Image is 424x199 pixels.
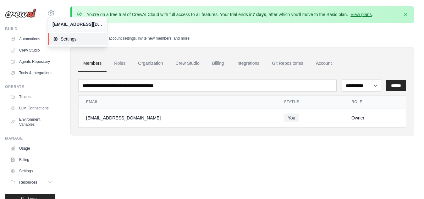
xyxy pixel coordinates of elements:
[78,55,107,72] a: Members
[207,55,229,72] a: Billing
[52,21,102,27] div: [EMAIL_ADDRESS][DOMAIN_NAME]
[133,55,168,72] a: Organization
[53,36,103,42] span: Settings
[85,36,190,41] p: Manage your account settings, invite new members, and more.
[86,115,269,121] div: [EMAIL_ADDRESS][DOMAIN_NAME]
[277,96,344,108] th: Status
[19,180,37,185] span: Resources
[231,55,264,72] a: Integrations
[79,96,277,108] th: Email
[350,12,372,17] a: View plans
[8,57,55,67] a: Agents Repository
[284,113,299,122] span: You
[8,166,55,176] a: Settings
[5,26,55,31] div: Build
[8,177,55,187] button: Resources
[344,96,406,108] th: Role
[87,11,373,18] p: You're on a free trial of CrewAI Cloud with full access to all features. Your trial ends in , aft...
[8,143,55,153] a: Usage
[8,34,55,44] a: Automations
[8,68,55,78] a: Tools & Integrations
[109,55,130,72] a: Roles
[8,103,55,113] a: LLM Connections
[5,136,55,141] div: Manage
[8,92,55,102] a: Traces
[311,55,337,72] a: Account
[48,33,108,45] a: Settings
[267,55,308,72] a: Git Repositories
[351,115,398,121] div: Owner
[85,28,190,36] h2: Settings
[8,45,55,55] a: Crew Studio
[252,12,266,17] strong: 7 days
[8,155,55,165] a: Billing
[5,84,55,89] div: Operate
[171,55,205,72] a: Crew Studio
[5,8,36,18] img: Logo
[8,114,55,130] a: Environment Variables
